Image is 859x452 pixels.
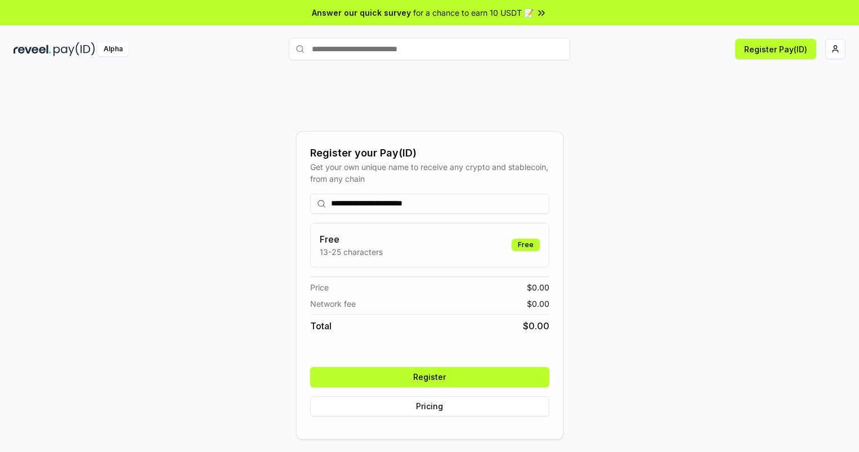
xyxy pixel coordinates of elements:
[310,367,549,387] button: Register
[527,281,549,293] span: $ 0.00
[310,161,549,185] div: Get your own unique name to receive any crypto and stablecoin, from any chain
[310,281,329,293] span: Price
[320,246,383,258] p: 13-25 characters
[310,145,549,161] div: Register your Pay(ID)
[523,319,549,333] span: $ 0.00
[413,7,534,19] span: for a chance to earn 10 USDT 📝
[735,39,816,59] button: Register Pay(ID)
[312,7,411,19] span: Answer our quick survey
[320,232,383,246] h3: Free
[53,42,95,56] img: pay_id
[512,239,540,251] div: Free
[310,396,549,417] button: Pricing
[97,42,129,56] div: Alpha
[527,298,549,310] span: $ 0.00
[14,42,51,56] img: reveel_dark
[310,298,356,310] span: Network fee
[310,319,332,333] span: Total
